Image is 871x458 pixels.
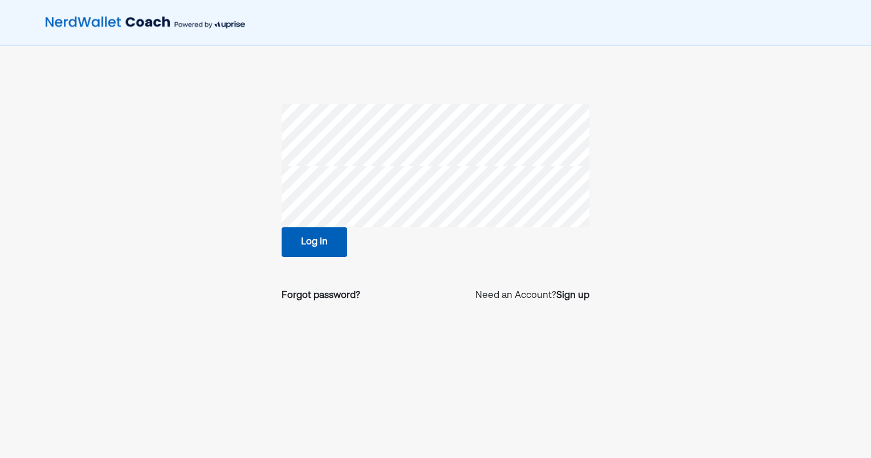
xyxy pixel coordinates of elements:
a: Forgot password? [282,289,360,302]
button: Log in [282,227,347,257]
a: Sign up [556,289,589,302]
p: Need an Account? [475,289,589,302]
